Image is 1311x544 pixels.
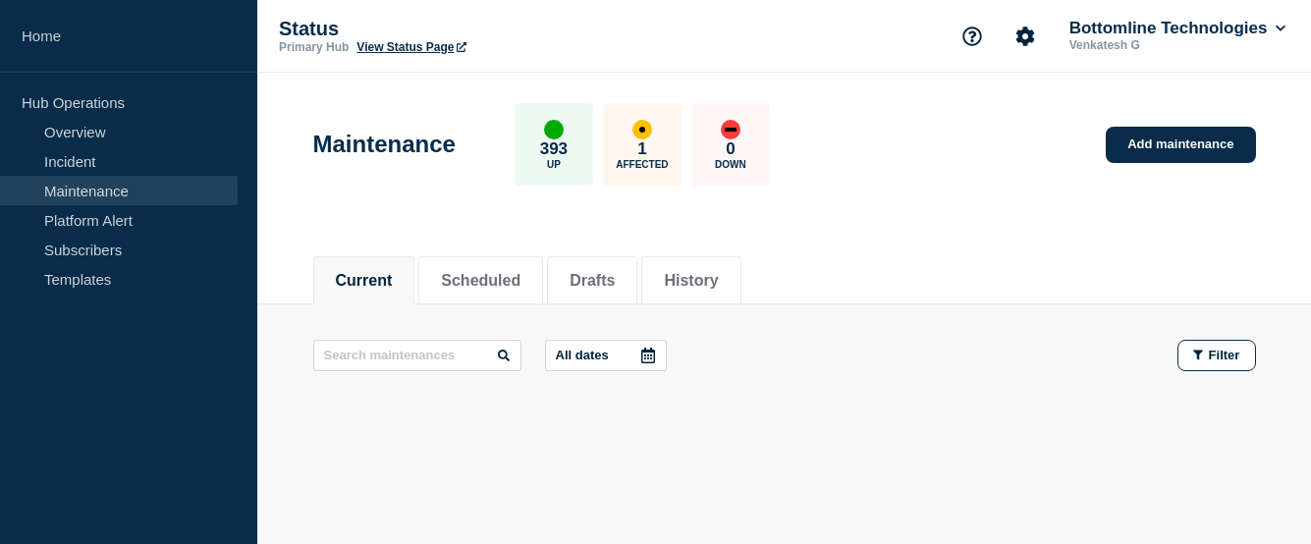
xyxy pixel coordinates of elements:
[313,131,456,158] h1: Maintenance
[664,272,718,290] button: History
[721,120,740,139] div: down
[1005,16,1046,57] button: Account settings
[632,120,652,139] div: affected
[313,340,521,371] input: Search maintenances
[544,120,564,139] div: up
[336,272,393,290] button: Current
[356,40,465,54] a: View Status Page
[616,159,668,170] p: Affected
[540,139,568,159] p: 393
[1209,348,1240,362] span: Filter
[1177,340,1256,371] button: Filter
[952,16,993,57] button: Support
[545,340,667,371] button: All dates
[715,159,746,170] p: Down
[1106,127,1255,163] a: Add maintenance
[726,139,735,159] p: 0
[1065,19,1289,38] button: Bottomline Technologies
[1065,38,1270,52] p: Venkatesh G
[279,40,349,54] p: Primary Hub
[547,159,561,170] p: Up
[637,139,646,159] p: 1
[570,272,615,290] button: Drafts
[279,18,672,40] p: Status
[441,272,520,290] button: Scheduled
[556,348,609,362] p: All dates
